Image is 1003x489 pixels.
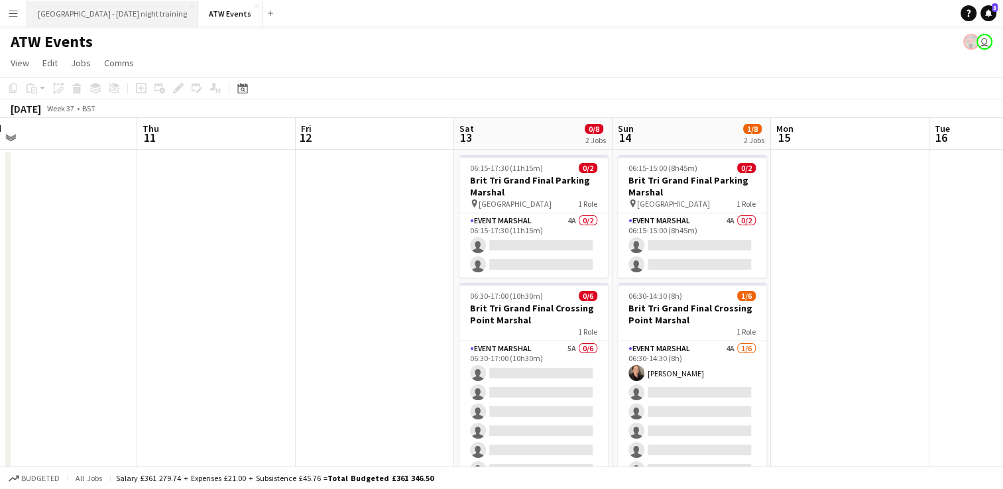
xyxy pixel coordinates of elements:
app-card-role: Event Marshal4A0/206:15-17:30 (11h15m) [459,213,608,278]
span: [GEOGRAPHIC_DATA] [637,199,710,209]
span: 1 Role [737,327,756,337]
span: 06:30-14:30 (8h) [628,291,682,301]
div: 2 Jobs [744,135,764,145]
span: 15 [774,130,794,145]
span: Jobs [71,57,91,69]
app-job-card: 06:30-14:30 (8h)1/6Brit Tri Grand Final Crossing Point Marshal1 RoleEvent Marshal4A1/606:30-14:30... [618,283,766,479]
span: Sun [618,123,634,135]
span: 1/6 [737,291,756,301]
span: 12 [299,130,312,145]
span: 3 [992,3,998,12]
span: 06:15-15:00 (8h45m) [628,163,697,173]
a: Jobs [66,54,96,72]
span: 0/2 [579,163,597,173]
span: All jobs [73,473,105,483]
button: [GEOGRAPHIC_DATA] - [DATE] night training [27,1,198,27]
app-job-card: 06:30-17:00 (10h30m)0/6Brit Tri Grand Final Crossing Point Marshal1 RoleEvent Marshal5A0/606:30-1... [459,283,608,479]
span: 1/8 [743,124,762,134]
span: 11 [141,130,159,145]
span: 06:15-17:30 (11h15m) [470,163,543,173]
a: Comms [99,54,139,72]
span: Total Budgeted £361 346.50 [327,473,434,483]
h3: Brit Tri Grand Final Crossing Point Marshal [618,302,766,326]
span: Thu [143,123,159,135]
span: 0/6 [579,291,597,301]
app-card-role: Event Marshal4A1/606:30-14:30 (8h)[PERSON_NAME] [618,341,766,482]
a: Edit [37,54,63,72]
div: 2 Jobs [585,135,606,145]
span: 0/8 [585,124,603,134]
app-user-avatar: Lake Manager [976,34,992,50]
h3: Brit Tri Grand Final Parking Marshal [459,174,608,198]
span: View [11,57,29,69]
a: 3 [980,5,996,21]
span: Tue [935,123,950,135]
span: 16 [933,130,950,145]
div: [DATE] [11,102,41,115]
span: 14 [616,130,634,145]
button: Budgeted [7,471,62,486]
span: 1 Role [737,199,756,209]
span: Mon [776,123,794,135]
div: Salary £361 279.74 + Expenses £21.00 + Subsistence £45.76 = [116,473,434,483]
app-card-role: Event Marshal5A0/606:30-17:00 (10h30m) [459,341,608,482]
span: 0/2 [737,163,756,173]
span: 06:30-17:00 (10h30m) [470,291,543,301]
span: 1 Role [578,199,597,209]
app-user-avatar: ATW Racemakers [963,34,979,50]
span: Sat [459,123,474,135]
button: ATW Events [198,1,263,27]
a: View [5,54,34,72]
h3: Brit Tri Grand Final Parking Marshal [618,174,766,198]
app-job-card: 06:15-15:00 (8h45m)0/2Brit Tri Grand Final Parking Marshal [GEOGRAPHIC_DATA]1 RoleEvent Marshal4A... [618,155,766,278]
h3: Brit Tri Grand Final Crossing Point Marshal [459,302,608,326]
span: Budgeted [21,474,60,483]
span: 13 [457,130,474,145]
div: BST [82,103,95,113]
span: Fri [301,123,312,135]
span: [GEOGRAPHIC_DATA] [479,199,552,209]
span: Comms [104,57,134,69]
span: Edit [42,57,58,69]
h1: ATW Events [11,32,93,52]
span: Week 37 [44,103,77,113]
app-card-role: Event Marshal4A0/206:15-15:00 (8h45m) [618,213,766,278]
span: 1 Role [578,327,597,337]
app-job-card: 06:15-17:30 (11h15m)0/2Brit Tri Grand Final Parking Marshal [GEOGRAPHIC_DATA]1 RoleEvent Marshal4... [459,155,608,278]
